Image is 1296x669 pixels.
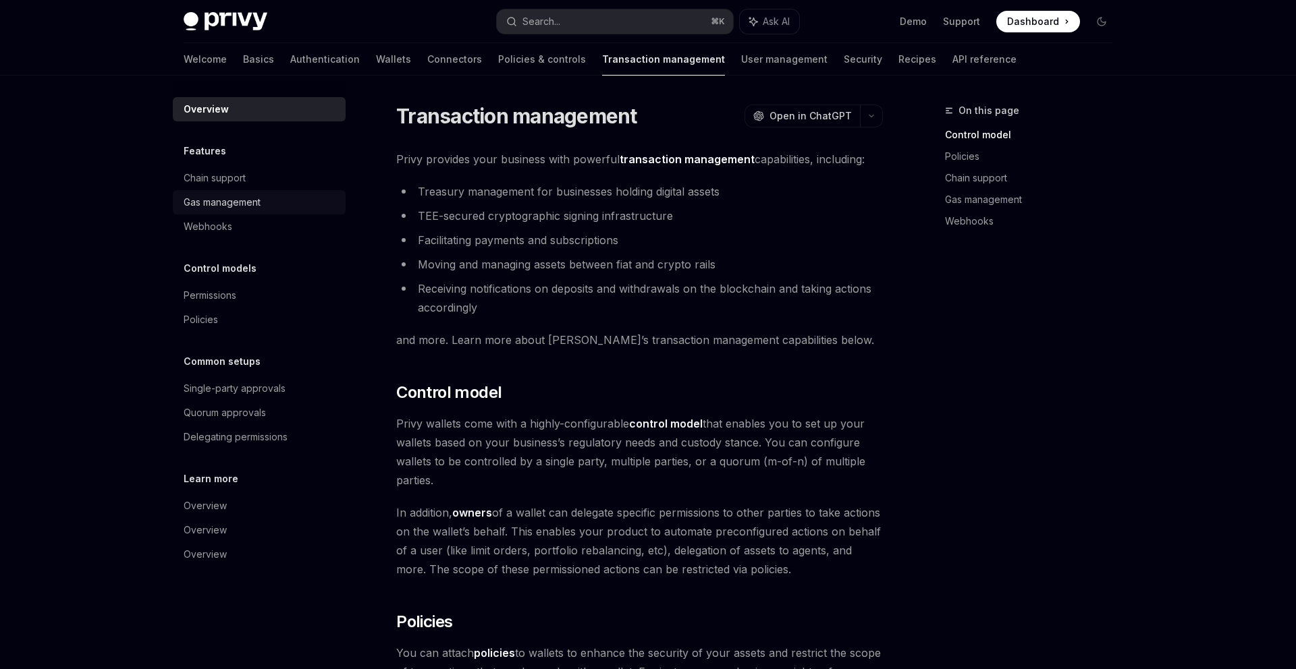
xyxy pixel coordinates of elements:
a: Delegating permissions [173,425,346,449]
div: Overview [184,546,227,562]
a: Control model [945,124,1123,146]
li: Treasury management for businesses holding digital assets [396,182,883,201]
span: ⌘ K [711,16,725,27]
div: Overview [184,101,229,117]
a: Overview [173,518,346,542]
h5: Control models [184,260,256,277]
a: policies [474,646,515,660]
a: Demo [900,15,927,28]
button: Toggle dark mode [1091,11,1112,32]
span: Privy provides your business with powerful capabilities, including: [396,150,883,169]
div: Overview [184,522,227,538]
span: Privy wallets come with a highly-configurable that enables you to set up your wallets based on yo... [396,414,883,490]
div: Permissions [184,287,236,303]
div: Quorum approvals [184,405,266,421]
strong: transaction management [620,152,755,166]
a: Transaction management [602,43,725,76]
span: and more. Learn more about [PERSON_NAME]’s transaction management capabilities below. [396,330,883,349]
li: TEE-secured cryptographic signing infrastructure [396,206,883,225]
img: dark logo [184,12,267,31]
a: Wallets [376,43,411,76]
div: Gas management [184,194,261,210]
li: Moving and managing assets between fiat and crypto rails [396,255,883,274]
h5: Learn more [184,471,238,487]
span: On this page [959,103,1019,119]
span: In addition, of a wallet can delegate specific permissions to other parties to take actions on th... [396,503,883,579]
a: Security [844,43,882,76]
a: Dashboard [996,11,1080,32]
div: Single-party approvals [184,380,286,397]
div: Delegating permissions [184,429,288,445]
a: Overview [173,494,346,518]
button: Open in ChatGPT [745,105,860,127]
h5: Common setups [184,353,261,370]
a: Permissions [173,283,346,308]
a: Gas management [945,189,1123,210]
a: Policies & controls [498,43,586,76]
div: Overview [184,498,227,514]
a: Chain support [173,166,346,190]
div: Chain support [184,170,246,186]
a: Single-party approvals [173,376,346,401]
a: Policies [173,308,346,332]
div: Search... [522,13,560,30]
li: Facilitating payments and subscriptions [396,231,883,250]
a: Connectors [427,43,482,76]
span: Ask AI [763,15,790,28]
span: Open in ChatGPT [769,109,852,123]
a: Overview [173,542,346,566]
a: Overview [173,97,346,121]
a: Chain support [945,167,1123,189]
a: control model [629,417,703,431]
a: Webhooks [173,214,346,239]
a: Quorum approvals [173,401,346,425]
div: Policies [184,312,218,328]
a: owners [452,506,492,520]
button: Ask AI [740,9,799,34]
span: Control model [396,382,502,403]
a: Welcome [184,43,227,76]
a: Support [943,15,980,28]
a: User management [741,43,828,76]
h5: Features [184,143,226,159]
a: Recipes [898,43,936,76]
a: Gas management [173,190,346,214]
div: Webhooks [184,219,232,235]
a: Basics [243,43,274,76]
a: API reference [952,43,1017,76]
span: Dashboard [1007,15,1059,28]
a: Authentication [290,43,360,76]
li: Receiving notifications on deposits and withdrawals on the blockchain and taking actions accordingly [396,279,883,317]
button: Search...⌘K [497,9,733,34]
h1: Transaction management [396,104,637,128]
a: Webhooks [945,210,1123,232]
a: Policies [945,146,1123,167]
span: Policies [396,611,452,633]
